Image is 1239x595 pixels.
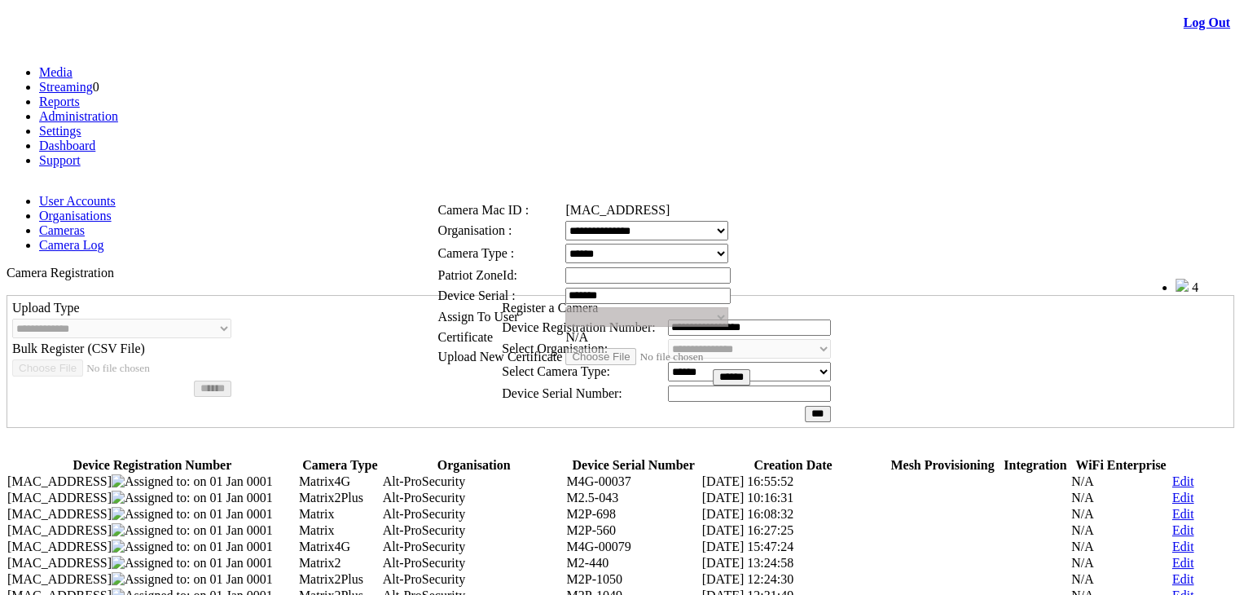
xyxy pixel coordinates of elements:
[438,310,519,324] span: Assign To User
[438,203,529,217] span: Camera Mac ID :
[436,167,493,180] span: Edit Camera
[565,330,588,344] span: N/A
[565,203,670,217] span: [MAC_ADDRESS]
[438,350,563,364] span: Upload New Certificate
[438,246,515,260] span: Camera Type :
[438,330,494,344] span: Certificate
[438,223,512,237] span: Organisation :
[438,289,516,302] span: Device Serial :
[438,268,517,282] span: Patriot ZoneId:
